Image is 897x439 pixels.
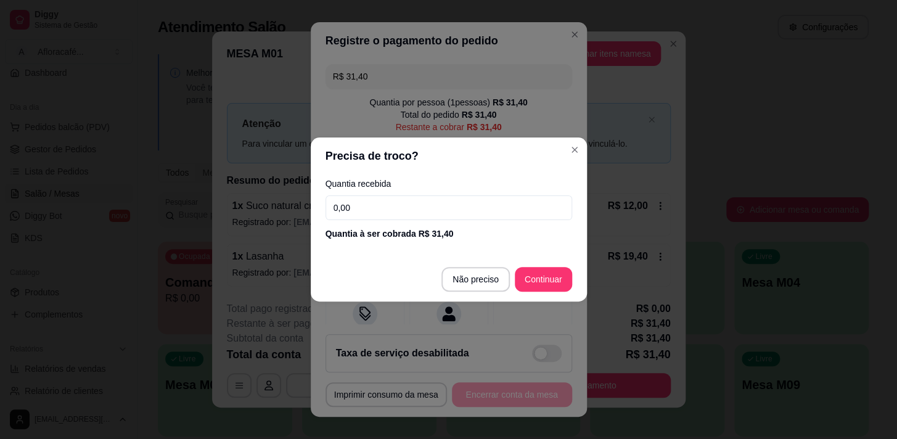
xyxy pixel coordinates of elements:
[441,267,510,292] button: Não preciso
[515,267,572,292] button: Continuar
[311,137,587,174] header: Precisa de troco?
[565,140,584,160] button: Close
[326,179,572,188] label: Quantia recebida
[326,228,572,240] div: Quantia à ser cobrada R$ 31,40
